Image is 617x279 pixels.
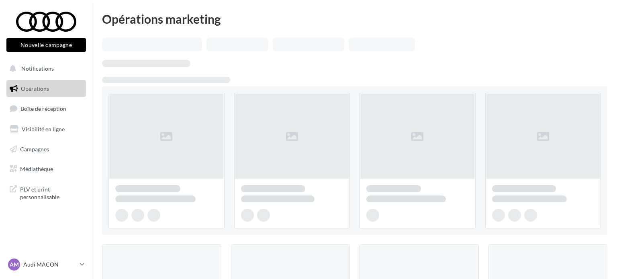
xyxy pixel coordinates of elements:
button: Nouvelle campagne [6,38,86,52]
span: Opérations [21,85,49,92]
a: Campagnes [5,141,88,158]
a: AM Audi MACON [6,257,86,272]
a: Visibilité en ligne [5,121,88,138]
span: PLV et print personnalisable [20,184,83,201]
a: PLV et print personnalisable [5,181,88,204]
a: Opérations [5,80,88,97]
a: Médiathèque [5,161,88,177]
span: Visibilité en ligne [22,126,65,132]
span: Boîte de réception [20,105,66,112]
span: Médiathèque [20,165,53,172]
span: Campagnes [20,145,49,152]
a: Boîte de réception [5,100,88,117]
span: AM [10,261,19,269]
p: Audi MACON [23,261,77,269]
span: Notifications [21,65,54,72]
button: Notifications [5,60,84,77]
div: Opérations marketing [102,13,607,25]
